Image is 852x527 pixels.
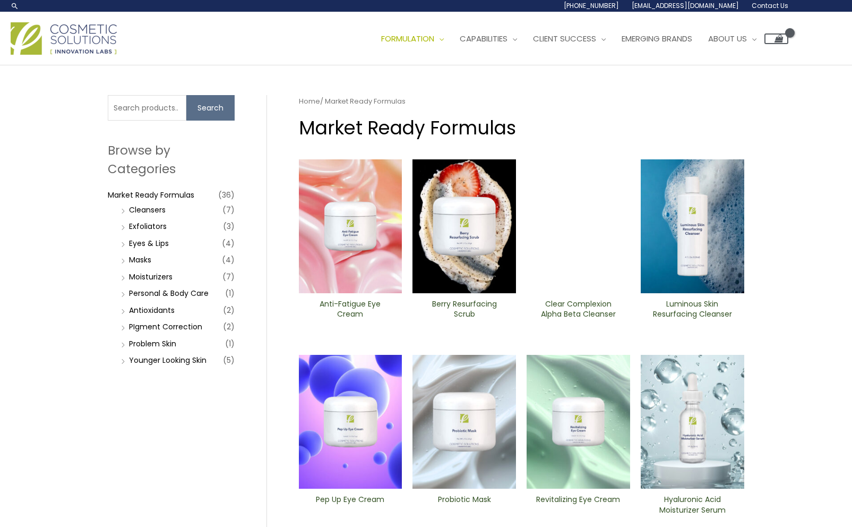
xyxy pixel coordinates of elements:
span: (5) [223,353,235,368]
img: Luminous Skin Resurfacing ​Cleanser [641,159,744,293]
img: Cosmetic Solutions Logo [11,22,117,55]
a: Cleansers [129,205,166,215]
h2: Luminous Skin Resurfacing ​Cleanser [650,299,735,319]
nav: Breadcrumb [299,95,744,108]
h2: Clear Complexion Alpha Beta ​Cleanser [536,299,621,319]
a: Capabilities [452,23,525,55]
h2: Revitalizing ​Eye Cream [536,495,621,515]
span: (3) [223,219,235,234]
span: Capabilities [460,33,507,44]
a: Home [299,96,320,106]
a: Masks [129,254,151,265]
span: About Us [708,33,747,44]
a: Personal & Body Care [129,288,209,299]
h2: Probiotic Mask [421,495,507,515]
span: (2) [223,319,235,334]
a: Hyaluronic Acid Moisturizer Serum [650,495,735,518]
span: (36) [218,188,235,202]
img: Berry Resurfacing Scrub [412,159,516,293]
a: Exfoliators [129,221,167,232]
img: Pep Up Eye Cream [299,355,402,489]
a: Berry Resurfacing Scrub [421,299,507,323]
a: Emerging Brands [614,23,700,55]
input: Search products… [108,95,186,121]
span: (2) [223,303,235,318]
a: Moisturizers [129,271,173,282]
img: Probiotic Mask [412,355,516,489]
a: Younger Looking Skin [129,355,206,365]
a: PIgment Correction [129,321,202,332]
a: Formulation [373,23,452,55]
img: Clear Complexion Alpha Beta ​Cleanser [527,159,630,293]
img: Hyaluronic moisturizer Serum [641,355,744,489]
a: Probiotic Mask [421,495,507,518]
a: Clear Complexion Alpha Beta ​Cleanser [536,299,621,323]
span: [PHONE_NUMBER] [564,1,619,10]
a: Eyes & Lips [129,238,169,249]
img: Revitalizing ​Eye Cream [527,355,630,489]
span: [EMAIL_ADDRESS][DOMAIN_NAME] [632,1,739,10]
span: (1) [225,336,235,351]
h2: Anti-Fatigue Eye Cream [307,299,393,319]
a: Client Success [525,23,614,55]
span: Formulation [381,33,434,44]
span: Client Success [533,33,596,44]
span: Emerging Brands [622,33,692,44]
a: View Shopping Cart, empty [764,33,788,44]
a: Revitalizing ​Eye Cream [536,495,621,518]
h2: Browse by Categories [108,141,235,177]
a: Search icon link [11,2,19,10]
h2: Berry Resurfacing Scrub [421,299,507,319]
h1: Market Ready Formulas [299,115,744,141]
span: (7) [222,202,235,217]
a: Antioxidants [129,305,175,316]
span: (4) [222,252,235,267]
a: About Us [700,23,764,55]
a: Luminous Skin Resurfacing ​Cleanser [650,299,735,323]
h2: Pep Up Eye Cream [307,495,393,515]
a: Pep Up Eye Cream [307,495,393,518]
img: Anti Fatigue Eye Cream [299,159,402,293]
span: (4) [222,236,235,251]
a: Anti-Fatigue Eye Cream [307,299,393,323]
button: Search [186,95,235,121]
h2: Hyaluronic Acid Moisturizer Serum [650,495,735,515]
a: Problem Skin [129,338,176,349]
span: (1) [225,286,235,301]
nav: Site Navigation [365,23,788,55]
a: Market Ready Formulas [108,190,194,200]
span: Contact Us [752,1,788,10]
span: (7) [222,269,235,284]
